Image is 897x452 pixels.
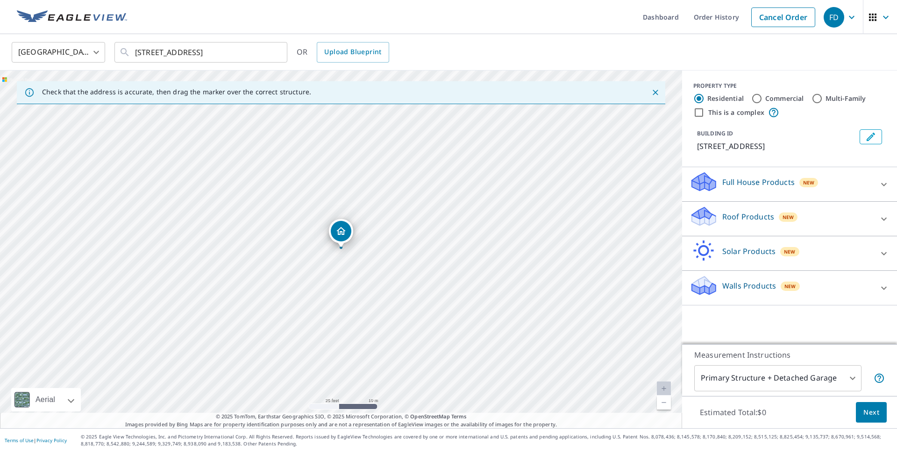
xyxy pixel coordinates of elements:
[863,407,879,418] span: Next
[297,42,389,63] div: OR
[690,205,890,232] div: Roof ProductsNew
[17,10,127,24] img: EV Logo
[329,219,353,248] div: Dropped pin, building 1, Residential property, 966 Cove Rd Rutherfordton, NC 28139
[694,349,885,360] p: Measurement Instructions
[783,213,794,221] span: New
[12,39,105,65] div: [GEOGRAPHIC_DATA]
[874,373,885,384] span: Your report will include the primary structure and a detached garage if one exists.
[722,211,774,222] p: Roof Products
[5,438,67,443] p: |
[693,82,886,90] div: PROPERTY TYPE
[697,129,733,137] p: BUILDING ID
[784,248,796,255] span: New
[765,94,804,103] label: Commercial
[11,388,81,411] div: Aerial
[690,240,890,267] div: Solar ProductsNew
[216,413,467,421] span: © 2025 TomTom, Earthstar Geographics SIO, © 2025 Microsoft Corporation, ©
[657,381,671,395] a: Current Level 20, Zoom In Disabled
[826,94,866,103] label: Multi-Family
[722,280,776,291] p: Walls Products
[722,246,776,257] p: Solar Products
[135,39,268,65] input: Search by address or latitude-longitude
[451,413,467,420] a: Terms
[33,388,58,411] div: Aerial
[697,141,856,152] p: [STREET_ADDRESS]
[692,402,774,423] p: Estimated Total: $0
[856,402,887,423] button: Next
[803,179,815,186] span: New
[81,433,892,447] p: © 2025 Eagle View Technologies, Inc. and Pictometry International Corp. All Rights Reserved. Repo...
[324,46,381,58] span: Upload Blueprint
[36,437,67,444] a: Privacy Policy
[690,275,890,301] div: Walls ProductsNew
[708,108,764,117] label: This is a complex
[722,177,795,188] p: Full House Products
[694,365,861,391] div: Primary Structure + Detached Garage
[690,171,890,198] div: Full House ProductsNew
[707,94,744,103] label: Residential
[317,42,389,63] a: Upload Blueprint
[860,129,882,144] button: Edit building 1
[657,395,671,410] a: Current Level 20, Zoom Out
[42,88,311,96] p: Check that the address is accurate, then drag the marker over the correct structure.
[751,7,815,27] a: Cancel Order
[649,86,662,99] button: Close
[824,7,844,28] div: FD
[784,282,796,290] span: New
[410,413,449,420] a: OpenStreetMap
[5,437,34,444] a: Terms of Use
